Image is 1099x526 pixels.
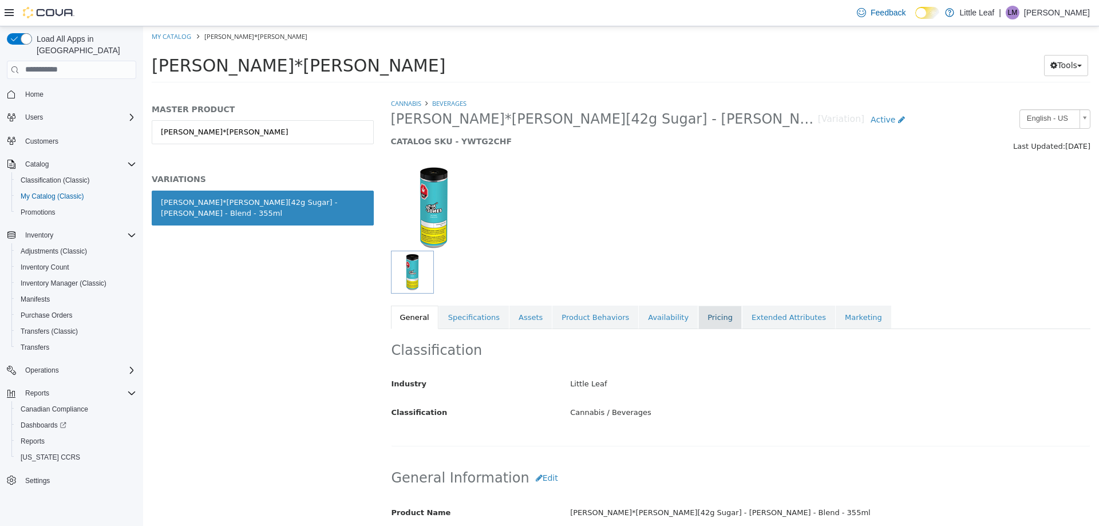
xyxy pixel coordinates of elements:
[16,173,94,187] a: Classification (Classic)
[16,205,60,219] a: Promotions
[25,476,50,485] span: Settings
[21,228,58,242] button: Inventory
[16,341,54,354] a: Transfers
[21,279,106,288] span: Inventory Manager (Classic)
[1008,6,1018,19] span: LM
[2,132,141,149] button: Customers
[248,441,947,462] h2: General Information
[901,29,945,50] button: Tools
[248,110,768,120] h5: CATALOG SKU - YWTG2CHF
[418,477,955,497] div: [PERSON_NAME]*[PERSON_NAME][42g Sugar] - [PERSON_NAME] - Blend - 355ml
[25,90,44,99] span: Home
[21,263,69,272] span: Inventory Count
[2,385,141,401] button: Reports
[418,377,955,397] div: Cannabis / Beverages
[11,275,141,291] button: Inventory Manager (Classic)
[25,160,49,169] span: Catalog
[16,341,136,354] span: Transfers
[922,116,947,124] span: [DATE]
[21,327,78,336] span: Transfers (Classic)
[21,88,48,101] a: Home
[11,417,141,433] a: Dashboards
[25,389,49,398] span: Reports
[16,276,111,290] a: Inventory Manager (Classic)
[16,260,136,274] span: Inventory Count
[248,139,334,224] img: 150
[2,86,141,102] button: Home
[366,279,409,303] a: Assets
[2,156,141,172] button: Catalog
[16,244,92,258] a: Adjustments (Classic)
[21,386,54,400] button: Reports
[2,109,141,125] button: Users
[915,7,939,19] input: Dark Mode
[16,325,136,338] span: Transfers (Classic)
[11,401,141,417] button: Canadian Compliance
[21,295,50,304] span: Manifests
[248,315,947,333] h2: Classification
[21,247,87,256] span: Adjustments (Classic)
[11,433,141,449] button: Reports
[21,208,56,217] span: Promotions
[25,231,53,240] span: Inventory
[16,189,89,203] a: My Catalog (Classic)
[21,157,53,171] button: Catalog
[21,110,136,124] span: Users
[16,450,136,464] span: Washington CCRS
[248,73,278,81] a: Cannabis
[9,94,231,118] a: [PERSON_NAME]*[PERSON_NAME]
[21,176,90,185] span: Classification (Classic)
[11,188,141,204] button: My Catalog (Classic)
[11,449,141,465] button: [US_STATE] CCRS
[2,472,141,489] button: Settings
[11,307,141,323] button: Purchase Orders
[21,343,49,352] span: Transfers
[1024,6,1090,19] p: [PERSON_NAME]
[16,244,136,258] span: Adjustments (Classic)
[16,309,136,322] span: Purchase Orders
[21,437,45,446] span: Reports
[21,157,136,171] span: Catalog
[675,89,721,98] small: [Variation]
[23,7,74,18] img: Cova
[21,405,88,414] span: Canadian Compliance
[21,192,84,201] span: My Catalog (Classic)
[852,1,910,24] a: Feedback
[21,228,136,242] span: Inventory
[25,137,58,146] span: Customers
[599,279,692,303] a: Extended Attributes
[876,83,947,102] a: English - US
[9,148,231,158] h5: VARIATIONS
[21,363,136,377] span: Operations
[16,450,85,464] a: [US_STATE] CCRS
[21,311,73,320] span: Purchase Orders
[7,81,136,519] nav: Complex example
[248,84,675,102] span: [PERSON_NAME]*[PERSON_NAME][42g Sugar] - [PERSON_NAME] - Blend - 355ml
[248,482,308,491] span: Product Name
[21,87,136,101] span: Home
[999,6,1001,19] p: |
[21,110,48,124] button: Users
[11,323,141,339] button: Transfers (Classic)
[9,29,302,49] span: [PERSON_NAME]*[PERSON_NAME]
[248,279,295,303] a: General
[2,362,141,378] button: Operations
[18,171,222,193] div: [PERSON_NAME]*[PERSON_NAME][42g Sugar] - [PERSON_NAME] - Blend - 355ml
[248,353,284,362] span: Industry
[16,276,136,290] span: Inventory Manager (Classic)
[296,279,366,303] a: Specifications
[16,434,136,448] span: Reports
[871,7,906,18] span: Feedback
[11,339,141,355] button: Transfers
[496,279,555,303] a: Availability
[728,89,752,98] span: Active
[16,189,136,203] span: My Catalog (Classic)
[11,243,141,259] button: Adjustments (Classic)
[248,382,305,390] span: Classification
[960,6,995,19] p: Little Leaf
[61,6,164,14] span: [PERSON_NAME]*[PERSON_NAME]
[1006,6,1019,19] div: Leanne McPhie
[21,133,136,148] span: Customers
[21,386,136,400] span: Reports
